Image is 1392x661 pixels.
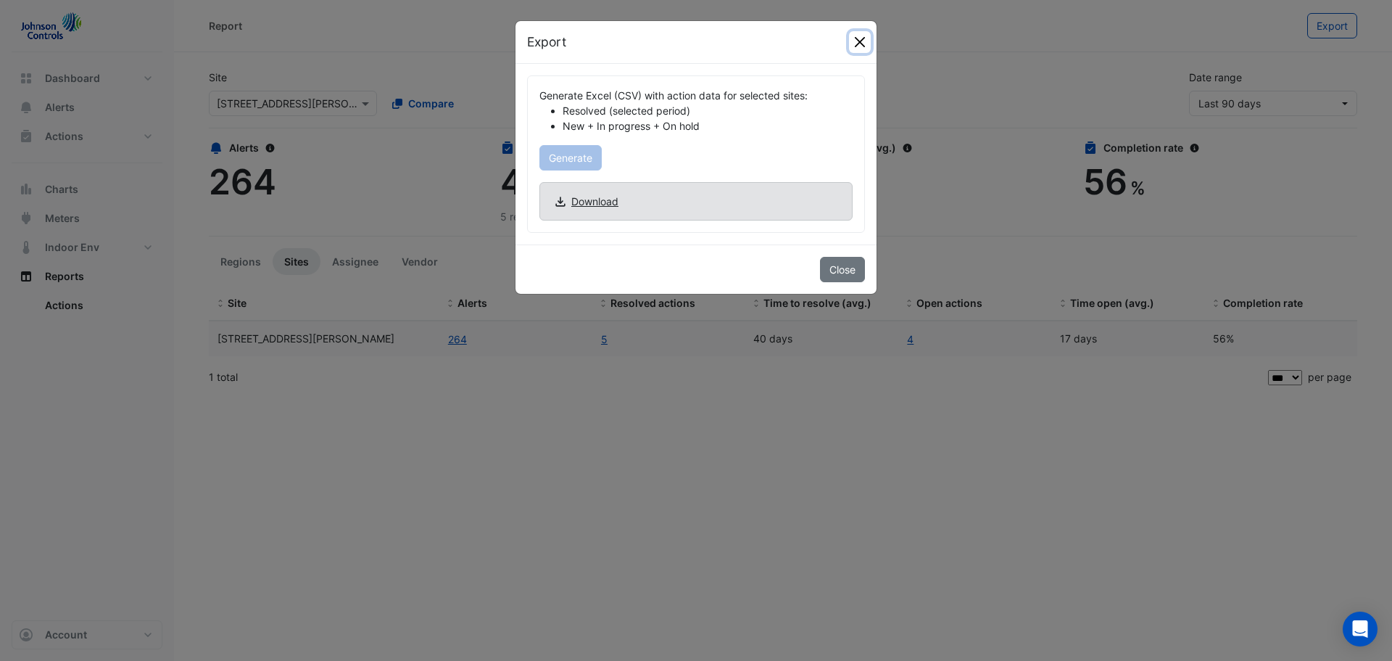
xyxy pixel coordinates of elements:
div: Open Intercom Messenger [1343,612,1377,646]
button: Close [849,31,871,53]
span: Download [571,194,618,209]
h5: Export [527,33,566,52]
li: Resolved (selected period) [563,103,853,118]
button: Close [820,257,865,282]
div: Generate Excel (CSV) with action data for selected sites: [539,88,853,103]
button: Download [546,189,628,214]
li: New + In progress + On hold [563,118,853,134]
